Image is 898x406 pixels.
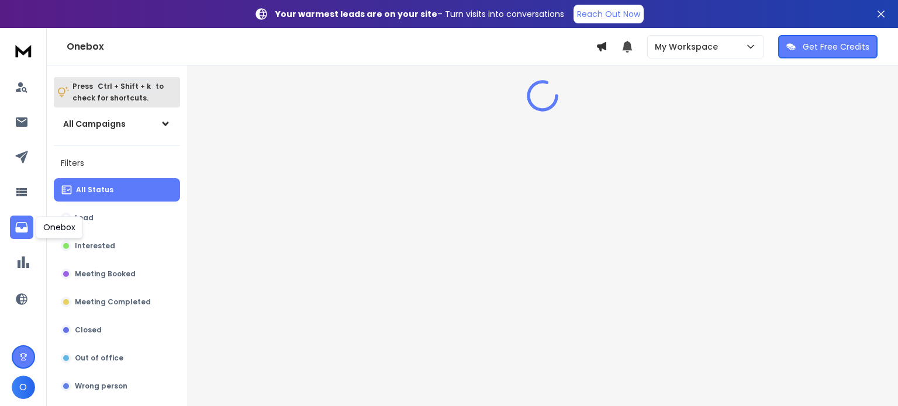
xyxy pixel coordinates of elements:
button: All Status [54,178,180,202]
p: Wrong person [75,381,127,391]
button: O [12,376,35,399]
button: Meeting Completed [54,290,180,314]
strong: Your warmest leads are on your site [275,8,437,20]
p: All Status [76,185,113,195]
div: Onebox [36,216,83,238]
p: Meeting Completed [75,297,151,307]
p: Lead [75,213,94,223]
span: Ctrl + Shift + k [96,79,153,93]
a: Reach Out Now [574,5,644,23]
button: Wrong person [54,374,180,398]
p: Press to check for shortcuts. [72,81,164,104]
button: Closed [54,318,180,342]
p: Out of office [75,353,123,363]
h1: Onebox [67,40,596,54]
img: logo [12,40,35,61]
p: Reach Out Now [577,8,640,20]
p: My Workspace [655,41,723,53]
button: Lead [54,206,180,230]
h1: All Campaigns [63,118,126,130]
h3: Filters [54,155,180,171]
p: Get Free Credits [803,41,869,53]
p: Interested [75,241,115,251]
button: All Campaigns [54,112,180,136]
p: Closed [75,325,102,335]
button: Out of office [54,346,180,370]
p: – Turn visits into conversations [275,8,564,20]
p: Meeting Booked [75,269,136,279]
button: Get Free Credits [778,35,878,58]
button: Interested [54,234,180,258]
button: Meeting Booked [54,262,180,286]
